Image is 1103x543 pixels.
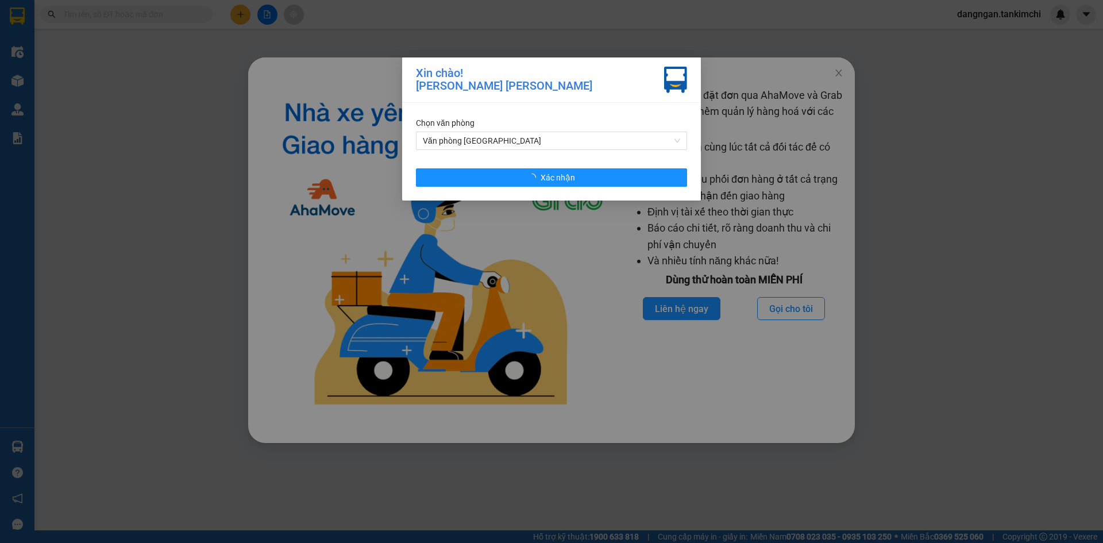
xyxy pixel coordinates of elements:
[541,171,575,184] span: Xác nhận
[416,67,592,93] div: Xin chào! [PERSON_NAME] [PERSON_NAME]
[416,117,687,129] div: Chọn văn phòng
[664,67,687,93] img: vxr-icon
[416,168,687,187] button: Xác nhận
[423,132,680,149] span: Văn phòng Đà Nẵng
[528,174,541,182] span: loading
